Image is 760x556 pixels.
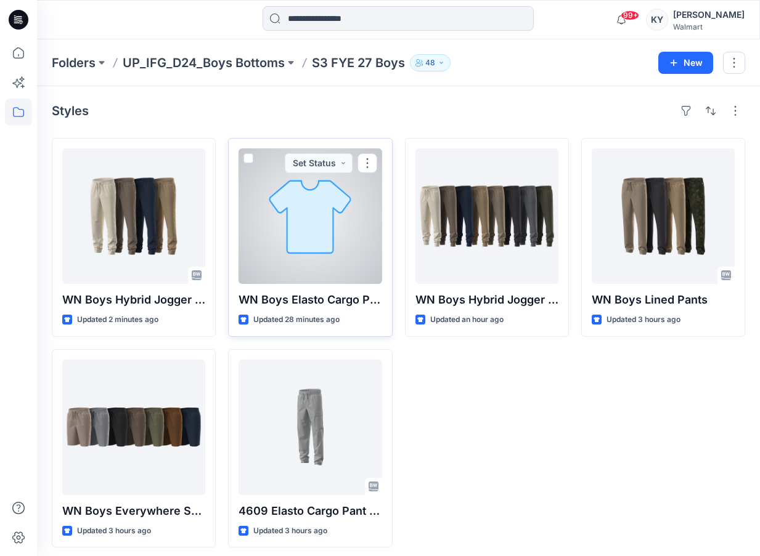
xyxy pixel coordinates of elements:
[239,360,382,495] a: 4609 Elasto Cargo Pant Option2
[415,291,558,308] p: WN Boys Hybrid Jogger (Rib Cuffs)
[592,148,735,284] a: WN Boys Lined Pants
[592,291,735,308] p: WN Boys Lined Pants
[415,148,558,284] a: WN Boys Hybrid Jogger (Rib Cuffs)
[77,313,158,326] p: Updated 2 minutes ago
[62,291,205,308] p: WN Boys Hybrid Jogger (Elastic Cuffs Option)
[62,148,205,284] a: WN Boys Hybrid Jogger (Elastic Cuffs Option)
[77,525,151,538] p: Updated 3 hours ago
[62,360,205,495] a: WN Boys Everywhere Shorts
[239,291,382,308] p: WN Boys Elasto Cargo Pant-Option 1
[607,313,680,326] p: Updated 3 hours ago
[253,313,340,326] p: Updated 28 minutes ago
[239,502,382,520] p: 4609 Elasto Cargo Pant Option2
[239,148,382,284] a: WN Boys Elasto Cargo Pant-Option 1
[658,52,713,74] button: New
[253,525,327,538] p: Updated 3 hours ago
[673,22,745,31] div: Walmart
[52,103,89,118] h4: Styles
[52,54,96,71] a: Folders
[312,54,405,71] p: S3 FYE 27 Boys
[123,54,285,71] a: UP_IFG_D24_Boys Bottoms
[430,313,504,326] p: Updated an hour ago
[410,54,451,71] button: 48
[646,9,668,31] div: KY
[62,502,205,520] p: WN Boys Everywhere Shorts
[621,10,639,20] span: 99+
[425,56,435,70] p: 48
[673,7,745,22] div: [PERSON_NAME]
